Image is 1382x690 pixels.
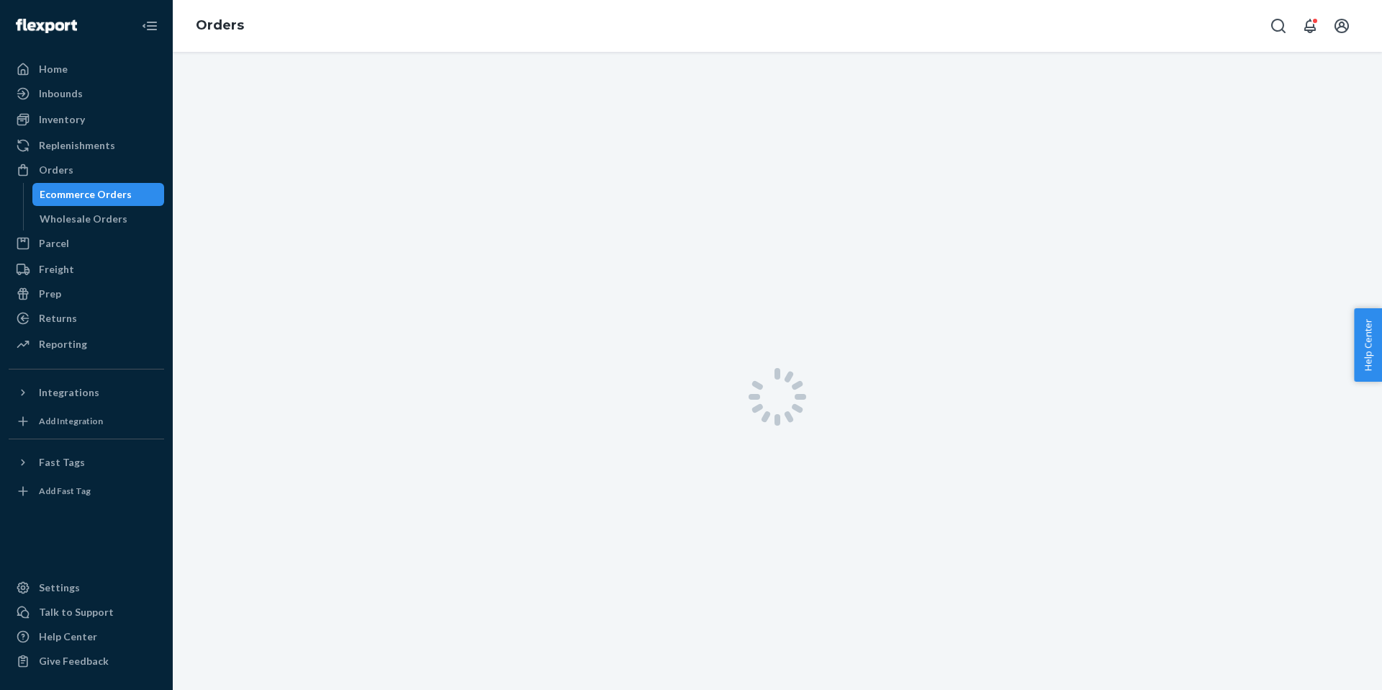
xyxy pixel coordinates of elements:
[1354,308,1382,382] button: Help Center
[1327,12,1356,40] button: Open account menu
[1264,12,1293,40] button: Open Search Box
[9,232,164,255] a: Parcel
[9,410,164,433] a: Add Integration
[39,337,87,351] div: Reporting
[9,381,164,404] button: Integrations
[196,17,244,33] a: Orders
[9,258,164,281] a: Freight
[9,58,164,81] a: Home
[9,480,164,503] a: Add Fast Tag
[39,86,83,101] div: Inbounds
[39,287,61,301] div: Prep
[40,187,132,202] div: Ecommerce Orders
[9,158,164,182] a: Orders
[9,307,164,330] a: Returns
[39,62,68,76] div: Home
[9,451,164,474] button: Fast Tags
[9,333,164,356] a: Reporting
[39,138,115,153] div: Replenishments
[39,485,91,497] div: Add Fast Tag
[9,601,164,624] a: Talk to Support
[39,455,85,470] div: Fast Tags
[39,605,114,619] div: Talk to Support
[39,236,69,251] div: Parcel
[184,5,256,47] ol: breadcrumbs
[16,19,77,33] img: Flexport logo
[39,385,99,400] div: Integrations
[135,12,164,40] button: Close Navigation
[39,262,74,277] div: Freight
[9,576,164,599] a: Settings
[9,282,164,305] a: Prep
[40,212,127,226] div: Wholesale Orders
[39,581,80,595] div: Settings
[39,629,97,644] div: Help Center
[9,650,164,673] button: Give Feedback
[1296,12,1324,40] button: Open notifications
[9,134,164,157] a: Replenishments
[32,183,165,206] a: Ecommerce Orders
[39,415,103,427] div: Add Integration
[9,108,164,131] a: Inventory
[39,163,73,177] div: Orders
[32,207,165,230] a: Wholesale Orders
[9,625,164,648] a: Help Center
[39,654,109,668] div: Give Feedback
[39,311,77,326] div: Returns
[39,112,85,127] div: Inventory
[9,82,164,105] a: Inbounds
